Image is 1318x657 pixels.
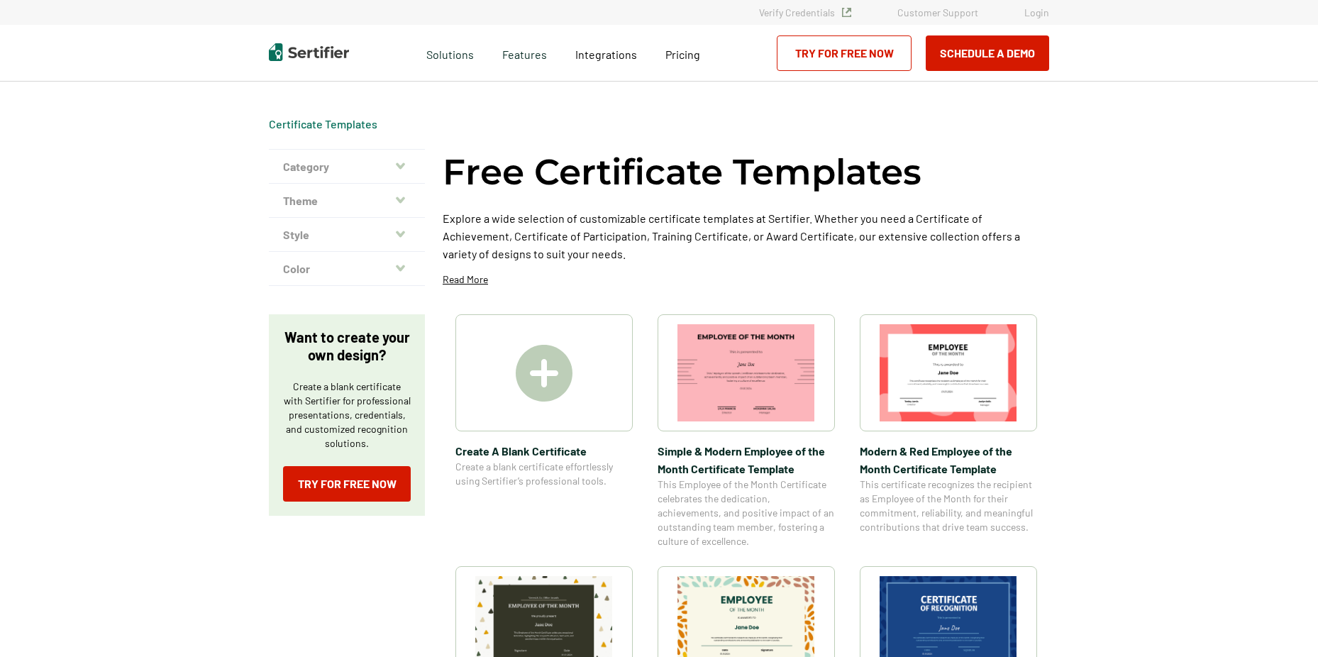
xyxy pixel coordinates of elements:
[658,442,835,477] span: Simple & Modern Employee of the Month Certificate Template
[860,477,1037,534] span: This certificate recognizes the recipient as Employee of the Month for their commitment, reliabil...
[860,442,1037,477] span: Modern & Red Employee of the Month Certificate Template
[455,460,633,488] span: Create a blank certificate effortlessly using Sertifier’s professional tools.
[283,380,411,451] p: Create a blank certificate with Sertifier for professional presentations, credentials, and custom...
[842,8,851,17] img: Verified
[1024,6,1049,18] a: Login
[575,48,637,61] span: Integrations
[283,466,411,502] a: Try for Free Now
[269,43,349,61] img: Sertifier | Digital Credentialing Platform
[269,218,425,252] button: Style
[860,314,1037,548] a: Modern & Red Employee of the Month Certificate TemplateModern & Red Employee of the Month Certifi...
[516,345,572,402] img: Create A Blank Certificate
[455,442,633,460] span: Create A Blank Certificate
[665,44,700,62] a: Pricing
[777,35,912,71] a: Try for Free Now
[880,324,1017,421] img: Modern & Red Employee of the Month Certificate Template
[269,117,377,131] a: Certificate Templates
[269,117,377,131] div: Breadcrumb
[269,252,425,286] button: Color
[443,272,488,287] p: Read More
[269,150,425,184] button: Category
[283,328,411,364] p: Want to create your own design?
[665,48,700,61] span: Pricing
[575,44,637,62] a: Integrations
[677,324,815,421] img: Simple & Modern Employee of the Month Certificate Template
[426,44,474,62] span: Solutions
[759,6,851,18] a: Verify Credentials
[897,6,978,18] a: Customer Support
[443,149,921,195] h1: Free Certificate Templates
[502,44,547,62] span: Features
[658,477,835,548] span: This Employee of the Month Certificate celebrates the dedication, achievements, and positive impa...
[443,209,1049,263] p: Explore a wide selection of customizable certificate templates at Sertifier. Whether you need a C...
[269,184,425,218] button: Theme
[658,314,835,548] a: Simple & Modern Employee of the Month Certificate TemplateSimple & Modern Employee of the Month C...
